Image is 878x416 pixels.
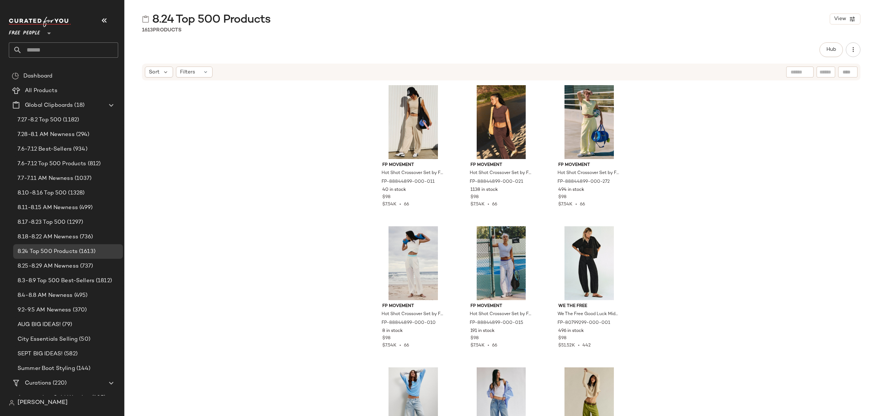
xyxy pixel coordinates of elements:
span: 494 in stock [558,187,584,193]
span: (1297) [65,218,83,227]
span: 8.18-8.22 AM Newness [18,233,78,241]
span: Sort [149,68,160,76]
img: 88844899_272_a [552,85,626,159]
span: [PERSON_NAME] [18,398,68,407]
span: $98 [558,194,566,201]
span: (105) [90,394,106,402]
span: 8.11-8.15 AM Newness [18,204,78,212]
span: 1613 [142,27,153,33]
span: (144) [75,364,91,373]
span: Hub [826,47,836,53]
span: (737) [79,262,93,271]
span: • [575,343,582,348]
span: SEPT BIG IDEAS! [18,350,63,358]
span: 40 in stock [382,187,406,193]
span: (1613) [78,247,95,256]
span: View [834,16,846,22]
span: Summer Boot Styling [18,364,75,373]
span: Hot Shot Crossover Set by FP Movement at Free People in White, Size: XL [382,170,443,177]
span: FP-88844899-000-021 [470,179,523,185]
span: 8.10-8.16 Top 500 [18,189,67,197]
span: (294) [75,131,90,139]
span: Hot Shot Crossover Set by FP Movement at Free People in Yellow, Size: M [558,170,619,177]
span: City Essentials Selling [18,335,78,344]
span: FP-88844899-000-272 [558,179,610,185]
span: Hot Shot Crossover Set by FP Movement at Free People in Grey, Size: M [470,311,532,318]
img: svg%3e [9,400,15,406]
span: 8 in stock [382,328,403,334]
img: 80799299_001_26L-a [552,226,626,300]
span: (812) [86,160,101,168]
span: FP Movement [470,303,532,310]
span: 8.17-8.23 Top 500 [18,218,65,227]
span: Accessories: Cold Weather [18,394,90,402]
span: FP-88844899-000-015 [470,320,523,326]
span: 8.3-8.9 Top 500 Best-Sellers [18,277,94,285]
span: 8.25-8.29 AM Newness [18,262,79,271]
span: (934) [72,145,87,154]
span: 8.4-8.8 AM Newness [18,291,73,300]
span: (1182) [61,116,79,124]
span: 66 [492,343,497,348]
span: FP-80799299-000-001 [558,320,610,326]
img: cfy_white_logo.C9jOOHJF.svg [9,17,71,27]
span: 191 in stock [470,328,495,334]
span: 9.2-9.5 AM Newness [18,306,71,314]
span: (1812) [94,277,112,285]
span: FP-88844899-000-011 [382,179,435,185]
span: • [573,202,580,207]
span: (220) [51,379,67,387]
span: All Products [25,87,57,95]
span: (50) [78,335,90,344]
span: Free People [9,25,40,38]
button: View [830,14,860,24]
span: Hot Shot Crossover Set by FP Movement at Free People in Brown, Size: XS [470,170,532,177]
img: 88844899_011_f [376,85,450,159]
span: 496 in stock [558,328,584,334]
img: svg%3e [12,72,19,80]
span: 7.27-8.2 Top 500 [18,116,61,124]
span: 66 [580,202,585,207]
button: Hub [819,42,843,57]
span: • [397,202,404,207]
span: (582) [63,350,78,358]
span: (79) [61,321,72,329]
span: (1328) [67,189,85,197]
span: 7.28-8.1 AM Newness [18,131,75,139]
span: (370) [71,306,87,314]
span: $98 [382,194,390,201]
span: Hot Shot Crossover Set by FP Movement at Free People in White, Size: L [382,311,443,318]
span: $98 [470,194,479,201]
span: $7.54K [470,343,485,348]
img: svg%3e [142,15,149,23]
span: $7.54K [470,202,485,207]
span: 7.7-7.11 AM Newness [18,174,73,183]
span: • [397,343,404,348]
span: Global Clipboards [25,101,73,110]
span: AUG BIG IDEAS! [18,321,61,329]
span: FP Movement [558,162,620,169]
span: 8.24 Top 500 Products [152,12,270,27]
span: $51.52K [558,343,575,348]
span: FP-88844899-000-010 [382,320,436,326]
span: 66 [404,343,409,348]
span: 442 [582,343,591,348]
span: FP Movement [470,162,532,169]
span: (736) [78,233,93,241]
img: 88844899_015_a [465,226,538,300]
span: $7.54K [382,343,397,348]
img: 88844899_010_a [376,226,450,300]
span: (1037) [73,174,92,183]
span: • [485,343,492,348]
span: 66 [404,202,409,207]
span: $98 [382,335,390,342]
span: 66 [492,202,497,207]
span: 1138 in stock [470,187,498,193]
span: 7.6-7.12 Best-Sellers [18,145,72,154]
span: 7.6-7.12 Top 500 Products [18,160,86,168]
span: We The Free [558,303,620,310]
span: $7.54K [382,202,397,207]
span: $7.54K [558,202,573,207]
span: $98 [470,335,479,342]
span: FP Movement [382,303,444,310]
